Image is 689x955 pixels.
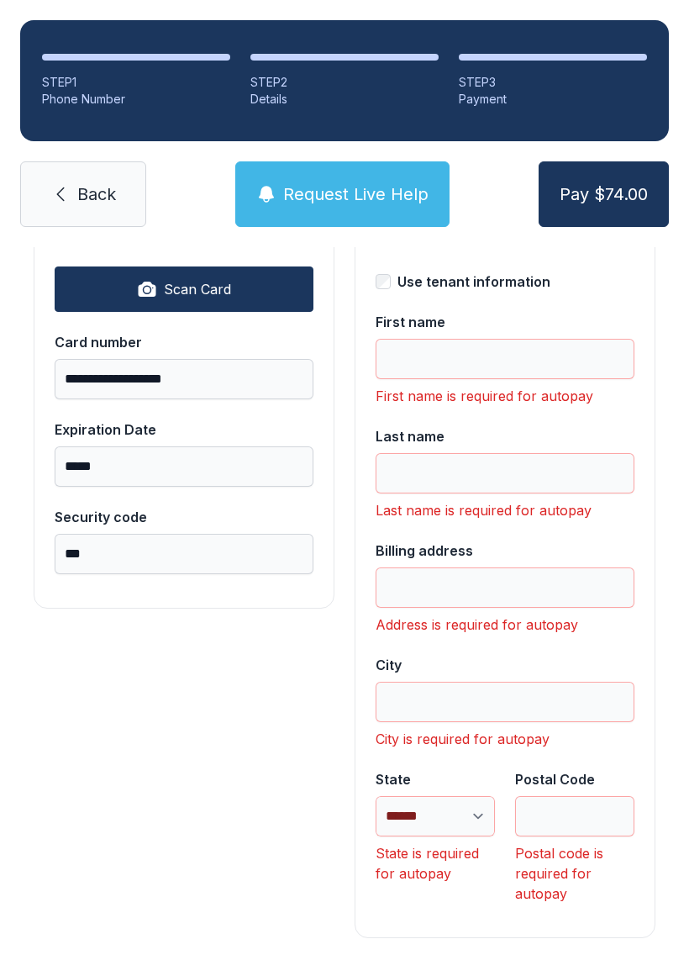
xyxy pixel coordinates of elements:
[55,446,313,487] input: Expiration Date
[376,541,634,561] div: Billing address
[55,507,313,527] div: Security code
[376,682,634,722] input: City
[376,843,495,884] div: State is required for autopay
[250,74,439,91] div: STEP 2
[515,769,634,789] div: Postal Code
[376,453,634,493] input: Last name
[376,426,634,446] div: Last name
[376,729,634,749] div: City is required for autopay
[55,359,313,399] input: Card number
[515,843,634,904] div: Postal code is required for autopay
[250,91,439,108] div: Details
[376,500,634,520] div: Last name is required for autopay
[397,272,550,292] div: Use tenant information
[55,534,313,574] input: Security code
[55,419,313,440] div: Expiration Date
[515,796,634,836] input: Postal Code
[560,182,648,206] span: Pay $74.00
[55,332,313,352] div: Card number
[164,279,231,299] span: Scan Card
[376,386,634,406] div: First name is required for autopay
[376,655,634,675] div: City
[459,74,647,91] div: STEP 3
[42,74,230,91] div: STEP 1
[459,91,647,108] div: Payment
[376,339,634,379] input: First name
[376,769,495,789] div: State
[42,91,230,108] div: Phone Number
[376,796,495,836] select: State
[376,312,634,332] div: First name
[283,182,429,206] span: Request Live Help
[376,567,634,608] input: Billing address
[77,182,116,206] span: Back
[376,615,634,635] div: Address is required for autopay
